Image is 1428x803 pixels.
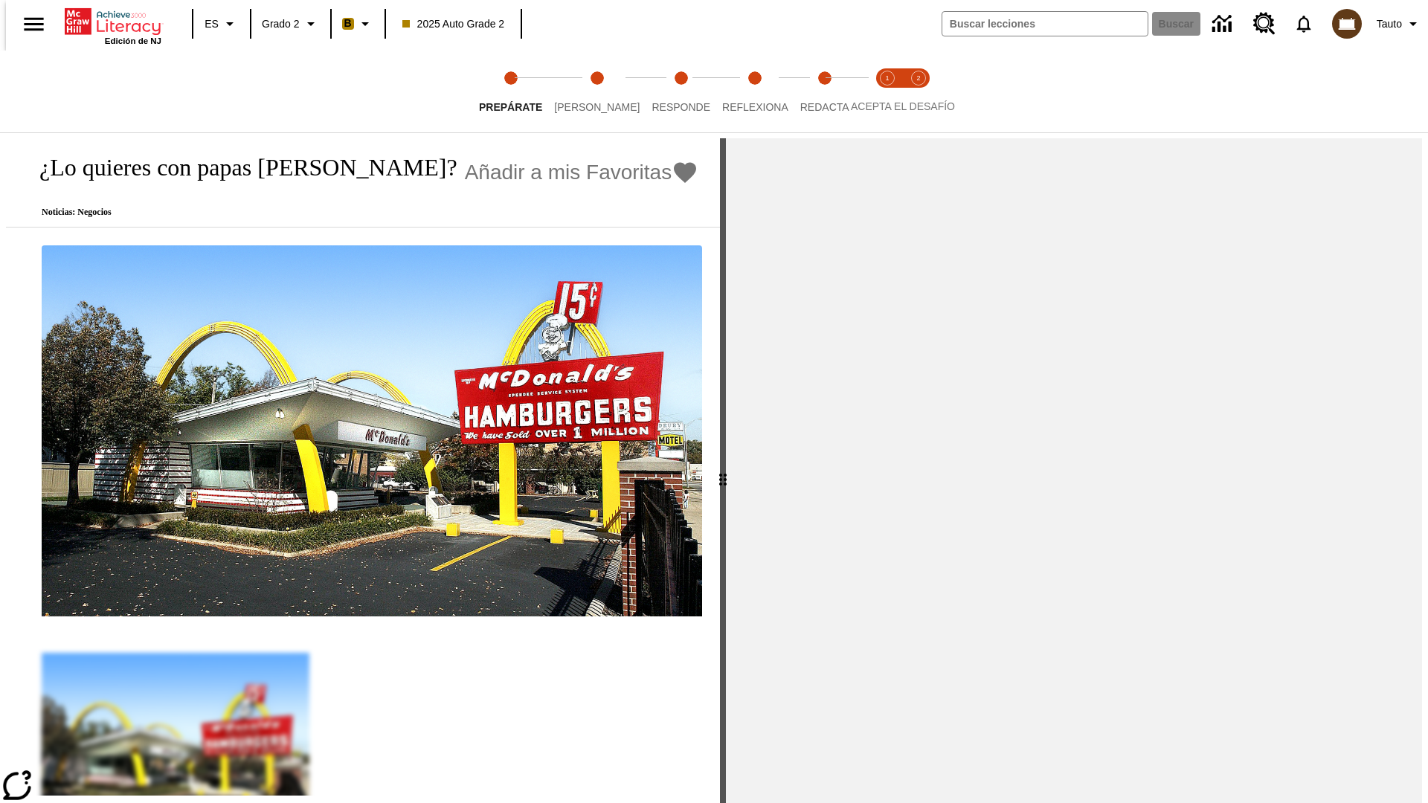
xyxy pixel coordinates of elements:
[800,101,849,113] span: Redacta
[722,101,788,113] span: Reflexiona
[897,51,940,132] button: Acepta el desafío contesta step 2 of 2
[24,207,698,218] p: Noticias: Negocios
[205,16,219,32] span: ES
[336,10,380,37] button: Boost El color de la clase es anaranjado claro. Cambiar el color de la clase.
[851,100,955,112] span: ACEPTA EL DESAFÍO
[942,12,1148,36] input: Buscar campo
[465,161,672,184] span: Añadir a mis Favoritas
[720,138,726,803] div: Pulsa la tecla de intro o la barra espaciadora y luego presiona las flechas de derecha e izquierd...
[256,10,326,37] button: Grado: Grado 2, Elige un grado
[1284,4,1323,43] a: Notificaciones
[916,74,920,82] text: 2
[465,159,699,185] button: Añadir a mis Favoritas - ¿Lo quieres con papas fritas?
[726,138,1422,803] div: activity
[402,16,505,32] span: 2025 Auto Grade 2
[1244,4,1284,44] a: Centro de recursos, Se abrirá en una pestaña nueva.
[652,101,710,113] span: Responde
[12,2,56,46] button: Abrir el menú lateral
[479,101,542,113] span: Prepárate
[467,51,554,132] button: Prepárate step 1 of 5
[1332,9,1362,39] img: avatar image
[262,16,300,32] span: Grado 2
[1323,4,1371,43] button: Escoja un nuevo avatar
[788,51,861,132] button: Redacta step 5 of 5
[344,14,352,33] span: B
[1377,16,1402,32] span: Tauto
[866,51,909,132] button: Acepta el desafío lee step 1 of 2
[24,154,457,181] h1: ¿Lo quieres con papas [PERSON_NAME]?
[640,51,722,132] button: Responde step 3 of 5
[105,36,161,45] span: Edición de NJ
[198,10,245,37] button: Lenguaje: ES, Selecciona un idioma
[1371,10,1428,37] button: Perfil/Configuración
[554,101,640,113] span: [PERSON_NAME]
[65,5,161,45] div: Portada
[542,51,652,132] button: Lee step 2 of 5
[6,138,720,796] div: reading
[885,74,889,82] text: 1
[1203,4,1244,45] a: Centro de información
[710,51,800,132] button: Reflexiona step 4 of 5
[42,245,702,617] img: Uno de los primeros locales de McDonald's, con el icónico letrero rojo y los arcos amarillos.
